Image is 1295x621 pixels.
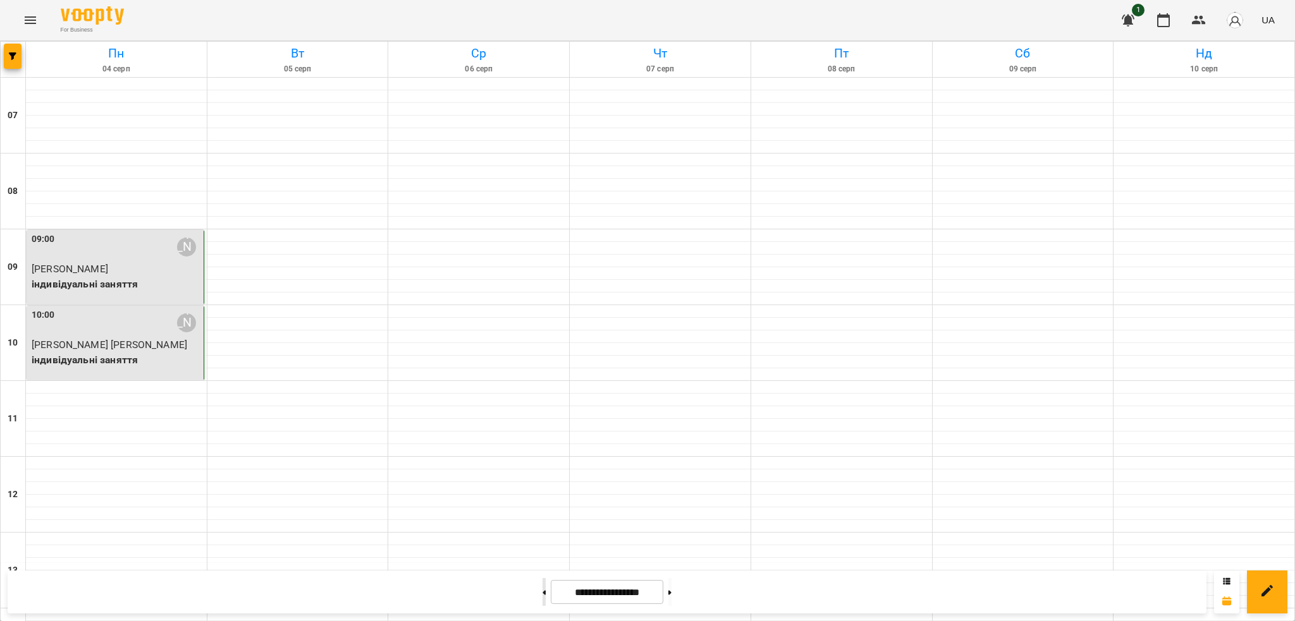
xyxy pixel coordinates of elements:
span: [PERSON_NAME] [PERSON_NAME] [32,339,187,351]
h6: 10 серп [1115,63,1292,75]
h6: Сб [935,44,1112,63]
button: UA [1256,8,1280,32]
h6: 10 [8,336,18,350]
h6: Вт [209,44,386,63]
img: Voopty Logo [61,6,124,25]
span: For Business [61,26,124,34]
label: 09:00 [32,232,55,246]
span: 1 [1132,4,1145,16]
h6: 09 [8,260,18,274]
h6: 05 серп [209,63,386,75]
span: UA [1261,13,1275,27]
div: Бодялова Ангеліна Анатоліївна [177,313,196,332]
h6: Чт [572,44,749,63]
h6: 08 серп [753,63,930,75]
h6: 06 серп [390,63,567,75]
span: [PERSON_NAME] [32,263,108,275]
h6: 08 [8,184,18,198]
h6: Нд [1115,44,1292,63]
div: Бодялова Ангеліна Анатоліївна [177,238,196,256]
h6: Пн [28,44,205,63]
h6: 12 [8,488,18,502]
h6: Пт [753,44,930,63]
h6: 07 [8,109,18,123]
h6: Ср [390,44,567,63]
button: Menu [15,5,46,35]
h6: 09 серп [935,63,1112,75]
p: індивідуальні заняття [32,277,201,292]
h6: 11 [8,412,18,426]
p: індивідуальні заняття [32,353,201,368]
label: 10:00 [32,308,55,322]
img: avatar_s.png [1226,11,1244,29]
h6: 07 серп [572,63,749,75]
h6: 04 серп [28,63,205,75]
